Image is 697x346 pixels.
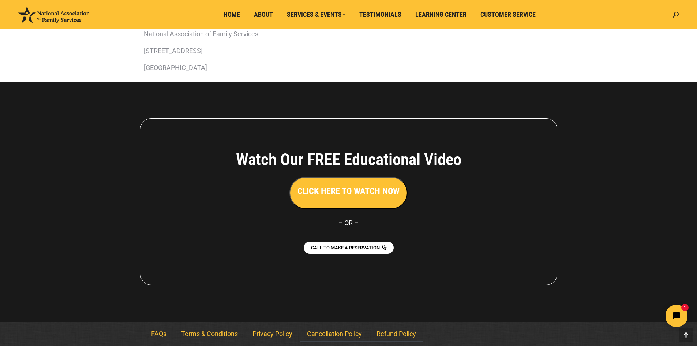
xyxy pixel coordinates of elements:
span: About [254,11,273,19]
p: [GEOGRAPHIC_DATA] [144,61,554,74]
a: Cancellation Policy [300,325,369,342]
h3: CLICK HERE TO WATCH NOW [297,185,400,197]
h4: Watch Our FREE Educational Video [195,150,502,170]
a: Home [218,8,245,22]
p: [STREET_ADDRESS] [144,44,554,57]
a: Terms & Conditions [174,325,245,342]
span: Services & Events [287,11,345,19]
span: Learning Center [415,11,466,19]
nav: Menu [144,325,554,342]
a: Testimonials [354,8,406,22]
a: CLICK HERE TO WATCH NOW [289,188,408,196]
a: About [249,8,278,22]
a: FAQs [144,325,174,342]
p: National Association of Family Services [144,27,554,41]
span: CALL TO MAKE A RESERVATION [311,245,380,250]
a: Customer Service [475,8,541,22]
span: – OR – [338,219,359,227]
a: Learning Center [410,8,472,22]
span: Home [224,11,240,19]
button: CLICK HERE TO WATCH NOW [289,177,408,209]
span: Testimonials [359,11,401,19]
a: Refund Policy [369,325,423,342]
span: Customer Service [480,11,536,19]
img: National Association of Family Services [18,6,90,23]
iframe: Tidio Chat [568,299,694,333]
a: Privacy Policy [245,325,300,342]
a: CALL TO MAKE A RESERVATION [304,242,394,254]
